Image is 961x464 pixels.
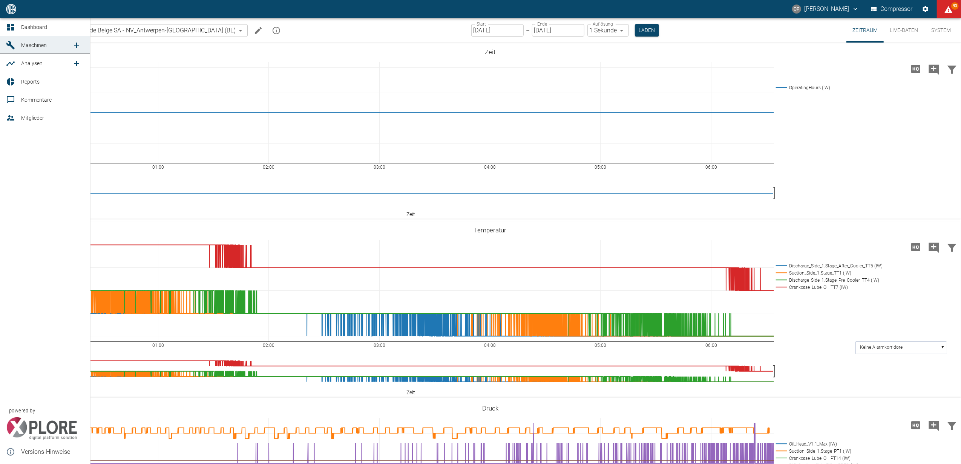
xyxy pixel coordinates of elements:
[943,237,961,257] button: Daten filtern
[9,407,35,414] span: powered by
[269,23,284,38] button: mission info
[593,21,613,27] label: Auflösung
[884,18,924,43] button: Live-Daten
[846,18,884,43] button: Zeitraum
[69,38,84,53] a: new /machines
[925,59,943,79] button: Kommentar hinzufügen
[21,97,52,103] span: Kommentare
[471,24,524,37] input: DD.MM.YYYY
[869,2,914,16] button: Compressor
[21,79,40,85] span: Reports
[21,24,47,30] span: Dashboard
[526,26,530,35] p: –
[925,237,943,257] button: Kommentar hinzufügen
[6,417,77,440] img: Xplore Logo
[924,18,958,43] button: System
[21,115,44,121] span: Mitglieder
[21,447,84,456] span: Versions-Hinweise
[26,26,236,35] a: 13.0007/1_Air Liquide Belge SA - NV_Antwerpen-[GEOGRAPHIC_DATA] (BE)
[251,23,266,38] button: Machine bearbeiten
[943,415,961,435] button: Daten filtern
[792,5,801,14] div: CP
[907,65,925,72] span: Hohe Auflösung
[477,21,486,27] label: Start
[907,421,925,428] span: Hohe Auflösung
[5,4,17,14] img: logo
[907,243,925,250] span: Hohe Auflösung
[943,59,961,79] button: Daten filtern
[951,2,959,10] span: 93
[537,21,547,27] label: Ende
[587,24,629,37] div: 1 Sekunde
[635,24,659,37] button: Laden
[791,2,860,16] button: christoph.palm@neuman-esser.com
[860,345,903,350] text: Keine Alarmkorridore
[925,415,943,435] button: Kommentar hinzufügen
[21,42,47,48] span: Maschinen
[38,26,236,35] span: 13.0007/1_Air Liquide Belge SA - NV_Antwerpen-[GEOGRAPHIC_DATA] (BE)
[69,56,84,71] a: new /analyses/list/0
[919,2,932,16] button: Einstellungen
[21,60,43,66] span: Analysen
[532,24,584,37] input: DD.MM.YYYY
